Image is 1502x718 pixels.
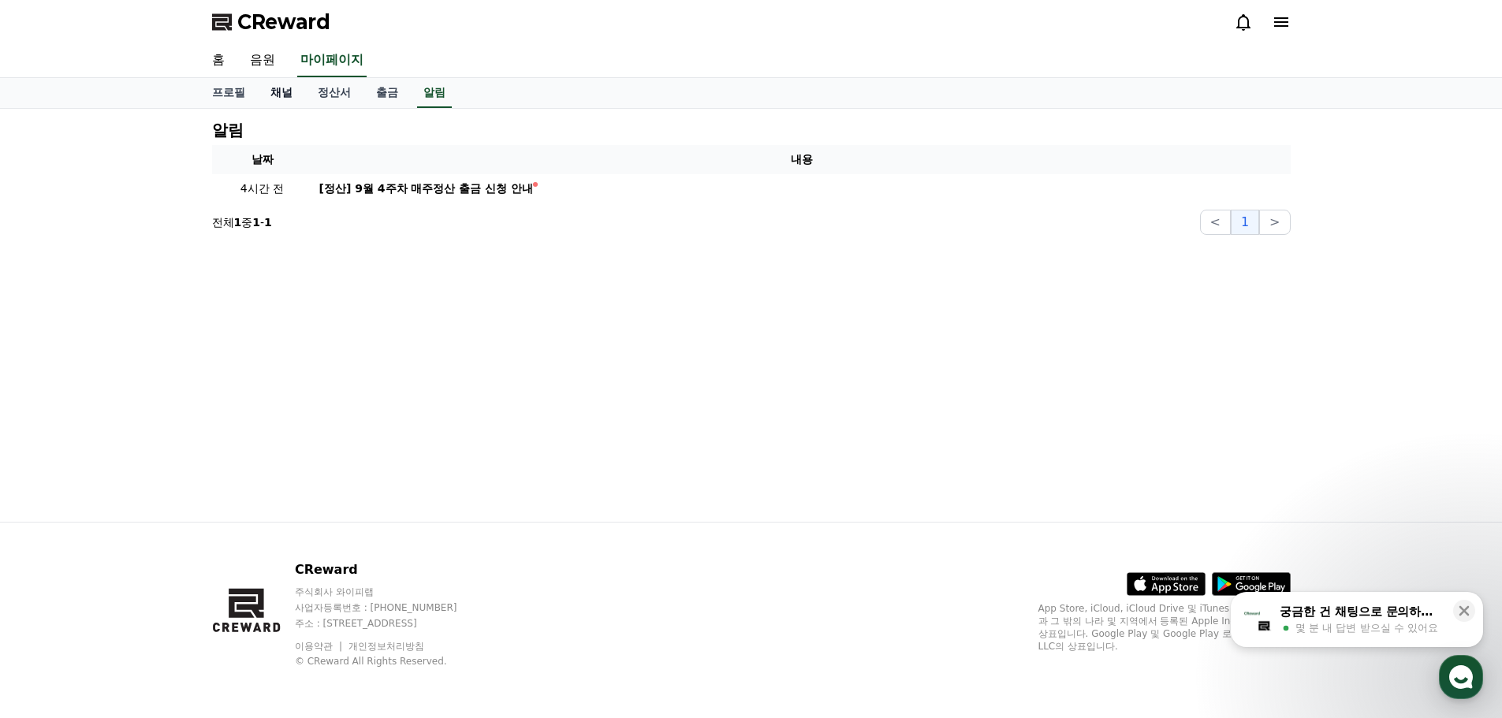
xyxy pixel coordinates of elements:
a: 프로필 [199,78,258,108]
th: 내용 [313,145,1291,174]
strong: 1 [234,216,242,229]
p: 전체 중 - [212,214,272,230]
p: 주소 : [STREET_ADDRESS] [295,617,487,630]
span: 대화 [144,524,163,537]
a: 개인정보처리방침 [348,641,424,652]
a: CReward [212,9,330,35]
a: 설정 [203,500,303,539]
a: 음원 [237,44,288,77]
button: 1 [1231,210,1259,235]
p: 사업자등록번호 : [PHONE_NUMBER] [295,601,487,614]
a: 출금 [363,78,411,108]
span: 설정 [244,523,263,536]
a: 알림 [417,78,452,108]
a: 마이페이지 [297,44,367,77]
strong: 1 [252,216,260,229]
th: 날짜 [212,145,313,174]
span: CReward [237,9,330,35]
a: 홈 [199,44,237,77]
p: 주식회사 와이피랩 [295,586,487,598]
a: 정산서 [305,78,363,108]
div: [정산] 9월 4주차 매주정산 출금 신청 안내 [319,180,534,197]
a: 홈 [5,500,104,539]
button: > [1259,210,1290,235]
h4: 알림 [212,121,244,139]
a: 이용약관 [295,641,345,652]
p: © CReward All Rights Reserved. [295,655,487,668]
p: CReward [295,560,487,579]
button: < [1200,210,1231,235]
a: 채널 [258,78,305,108]
a: 대화 [104,500,203,539]
span: 홈 [50,523,59,536]
p: 4시간 전 [218,180,307,197]
p: App Store, iCloud, iCloud Drive 및 iTunes Store는 미국과 그 밖의 나라 및 지역에서 등록된 Apple Inc.의 서비스 상표입니다. Goo... [1038,602,1291,653]
a: [정산] 9월 4주차 매주정산 출금 신청 안내 [319,180,1284,197]
strong: 1 [264,216,272,229]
